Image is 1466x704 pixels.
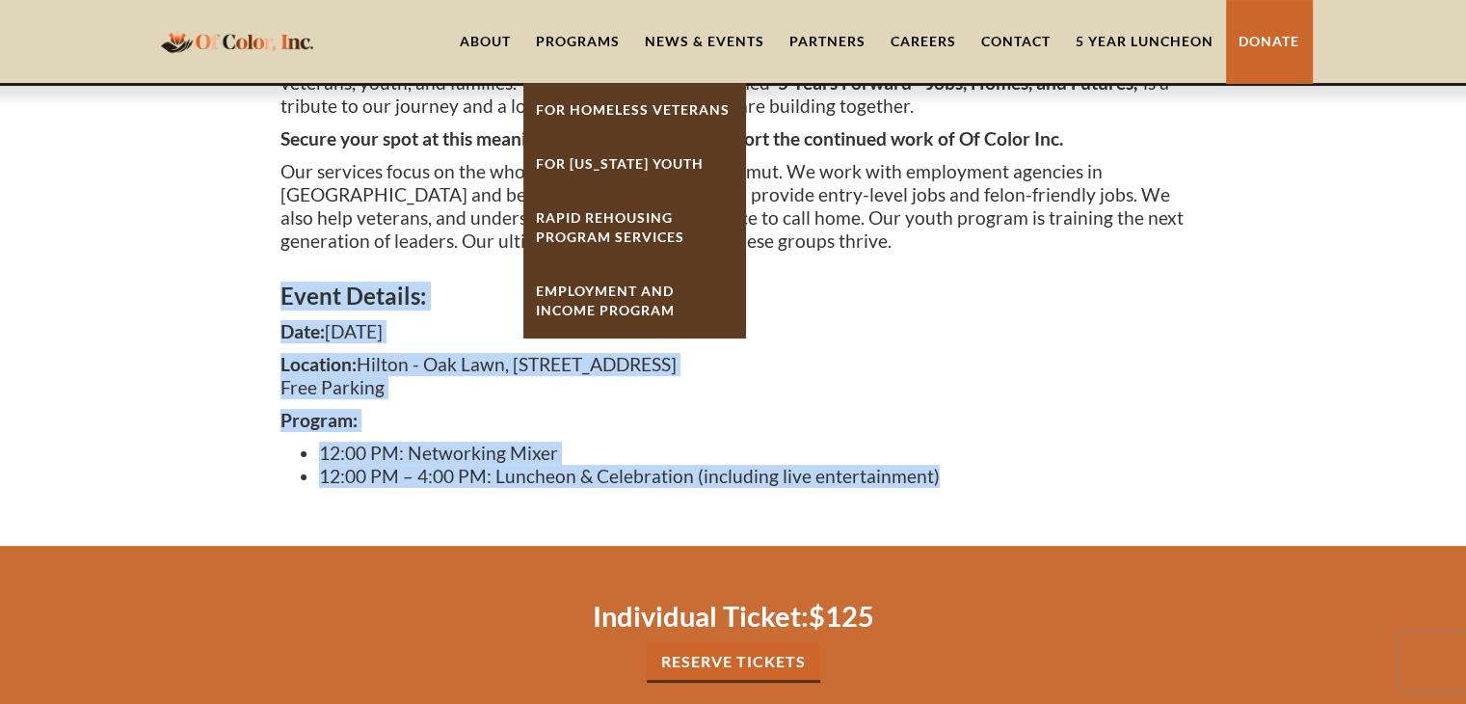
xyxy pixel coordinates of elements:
strong: Event Details: [280,282,426,310]
a: For [US_STATE] Youth [523,137,745,191]
a: Employment And Income Program [523,264,745,338]
a: home [155,18,319,64]
p: Hilton - Oak Lawn, [STREET_ADDRESS] Free Parking [280,353,1186,399]
strong: Individual Ticket: [593,599,809,633]
strong: Date: [280,320,325,342]
strong: Rapid ReHousing Program Services [536,209,684,245]
strong: Secure your spot at this meaningful celebration and support the continued work of Of Color Inc. [280,127,1063,149]
h2: $125 [280,599,1186,634]
li: 12:00 PM – 4:00 PM: Luncheon & Celebration (including live entertainment) [319,465,1186,488]
div: Programs [536,32,620,51]
strong: Location: [280,353,357,375]
nav: Programs [523,83,745,338]
a: Reserve tickets [647,643,820,683]
p: Our services focus on the whole individual and run the gamut. We work with employment agencies in... [280,160,1186,253]
p: [DATE] [280,320,1186,343]
a: For Homeless Veterans [523,83,745,137]
a: Rapid ReHousing Program Services [523,191,745,264]
strong: Program: [280,409,358,431]
li: 12:00 PM: Networking Mixer [319,442,1186,465]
